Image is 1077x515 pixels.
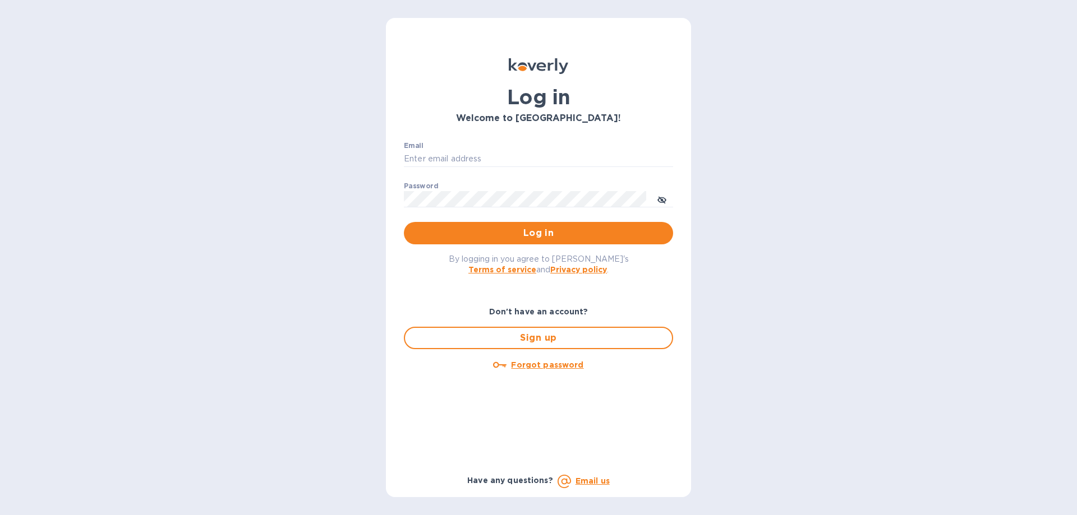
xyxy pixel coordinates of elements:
[511,360,583,369] u: Forgot password
[550,265,607,274] a: Privacy policy
[404,113,673,124] h3: Welcome to [GEOGRAPHIC_DATA]!
[404,222,673,244] button: Log in
[467,476,553,485] b: Have any questions?
[404,142,424,149] label: Email
[509,58,568,74] img: Koverly
[404,327,673,349] button: Sign up
[651,188,673,210] button: toggle password visibility
[449,254,629,274] span: By logging in you agree to [PERSON_NAME]'s and .
[414,331,663,345] span: Sign up
[413,226,664,240] span: Log in
[489,307,588,316] b: Don't have an account?
[468,265,536,274] a: Terms of service
[576,476,610,485] a: Email us
[404,183,438,189] label: Password
[404,85,673,109] h1: Log in
[404,151,673,168] input: Enter email address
